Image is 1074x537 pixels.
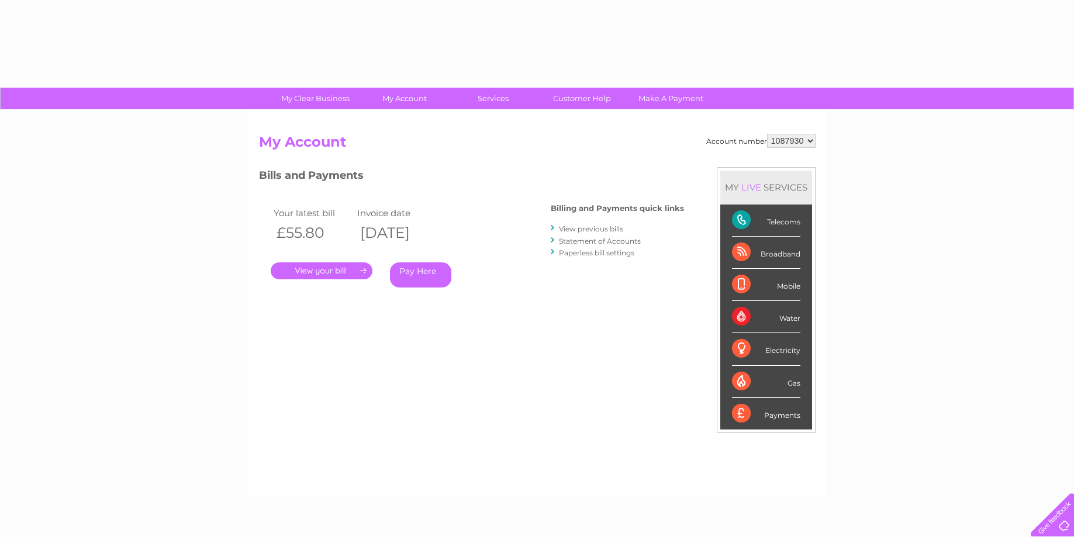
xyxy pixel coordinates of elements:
h2: My Account [259,134,816,156]
th: [DATE] [354,221,438,245]
a: Services [445,88,541,109]
div: Gas [732,366,800,398]
a: My Clear Business [267,88,364,109]
div: Telecoms [732,205,800,237]
td: Your latest bill [271,205,355,221]
div: Account number [706,134,816,148]
div: Electricity [732,333,800,365]
a: My Account [356,88,453,109]
td: Invoice date [354,205,438,221]
div: Broadband [732,237,800,269]
a: . [271,262,372,279]
div: Mobile [732,269,800,301]
div: Water [732,301,800,333]
a: View previous bills [559,224,623,233]
a: Statement of Accounts [559,237,641,245]
div: MY SERVICES [720,171,812,204]
a: Customer Help [534,88,630,109]
th: £55.80 [271,221,355,245]
div: Payments [732,398,800,429]
div: LIVE [739,182,764,193]
a: Make A Payment [623,88,719,109]
h3: Bills and Payments [259,167,684,188]
a: Paperless bill settings [559,248,634,257]
a: Pay Here [390,262,451,287]
h4: Billing and Payments quick links [551,204,684,213]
